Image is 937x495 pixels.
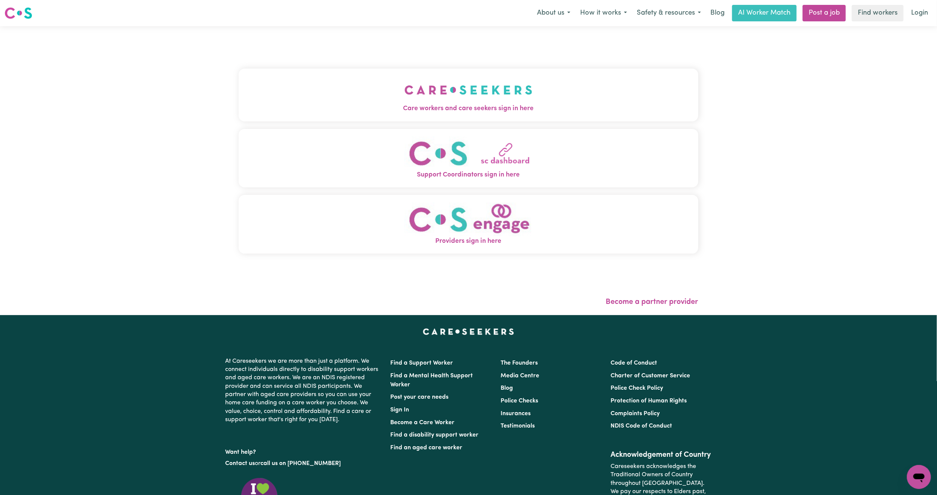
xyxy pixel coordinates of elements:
a: Blog [706,5,729,21]
span: Support Coordinators sign in here [239,170,698,180]
a: Find a Mental Health Support Worker [391,373,473,388]
a: Careseekers home page [423,329,514,335]
p: Want help? [226,445,382,456]
a: Find an aged care worker [391,445,463,451]
button: How it works [575,5,632,21]
button: Care workers and care seekers sign in here [239,69,698,121]
button: Providers sign in here [239,195,698,254]
a: Blog [501,385,513,391]
p: At Careseekers we are more than just a platform. We connect individuals directly to disability su... [226,354,382,427]
a: Login [907,5,932,21]
img: Careseekers logo [5,6,32,20]
span: Care workers and care seekers sign in here [239,104,698,114]
a: Post your care needs [391,394,449,400]
a: Charter of Customer Service [611,373,690,379]
a: The Founders [501,360,538,366]
a: Police Checks [501,398,538,404]
a: AI Worker Match [732,5,797,21]
a: NDIS Code of Conduct [611,423,672,429]
a: Protection of Human Rights [611,398,687,404]
button: Support Coordinators sign in here [239,129,698,188]
a: call us on [PHONE_NUMBER] [261,461,341,467]
a: Contact us [226,461,255,467]
a: Insurances [501,411,531,417]
span: Providers sign in here [239,236,698,246]
button: About us [532,5,575,21]
a: Find a Support Worker [391,360,453,366]
a: Careseekers logo [5,4,32,22]
a: Become a partner provider [606,298,698,306]
a: Find workers [852,5,904,21]
a: Post a job [803,5,846,21]
a: Media Centre [501,373,539,379]
a: Become a Care Worker [391,420,455,426]
h2: Acknowledgement of Country [611,450,711,459]
a: Sign In [391,407,409,413]
a: Code of Conduct [611,360,657,366]
a: Testimonials [501,423,535,429]
a: Police Check Policy [611,385,663,391]
a: Find a disability support worker [391,432,479,438]
a: Complaints Policy [611,411,660,417]
iframe: Button to launch messaging window, conversation in progress [907,465,931,489]
button: Safety & resources [632,5,706,21]
p: or [226,456,382,471]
